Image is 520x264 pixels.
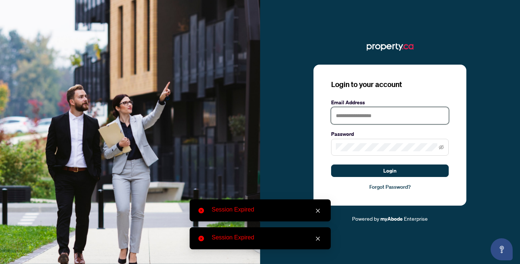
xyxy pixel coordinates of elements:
button: Login [331,164,449,177]
label: Email Address [331,98,449,106]
span: close [315,236,320,241]
button: Open asap [491,238,513,260]
span: Enterprise [404,215,428,222]
a: myAbode [380,215,403,223]
span: Login [383,165,397,177]
a: Forgot Password? [331,183,449,191]
a: Close [314,207,322,215]
span: close [315,208,320,213]
div: Session Expired [212,205,322,214]
div: Session Expired [212,233,322,242]
a: Close [314,235,322,243]
span: close-circle [198,208,204,213]
img: ma-logo [367,41,413,53]
label: Password [331,130,449,138]
span: eye-invisible [439,145,444,150]
span: Powered by [352,215,379,222]
h3: Login to your account [331,79,449,90]
span: close-circle [198,236,204,241]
